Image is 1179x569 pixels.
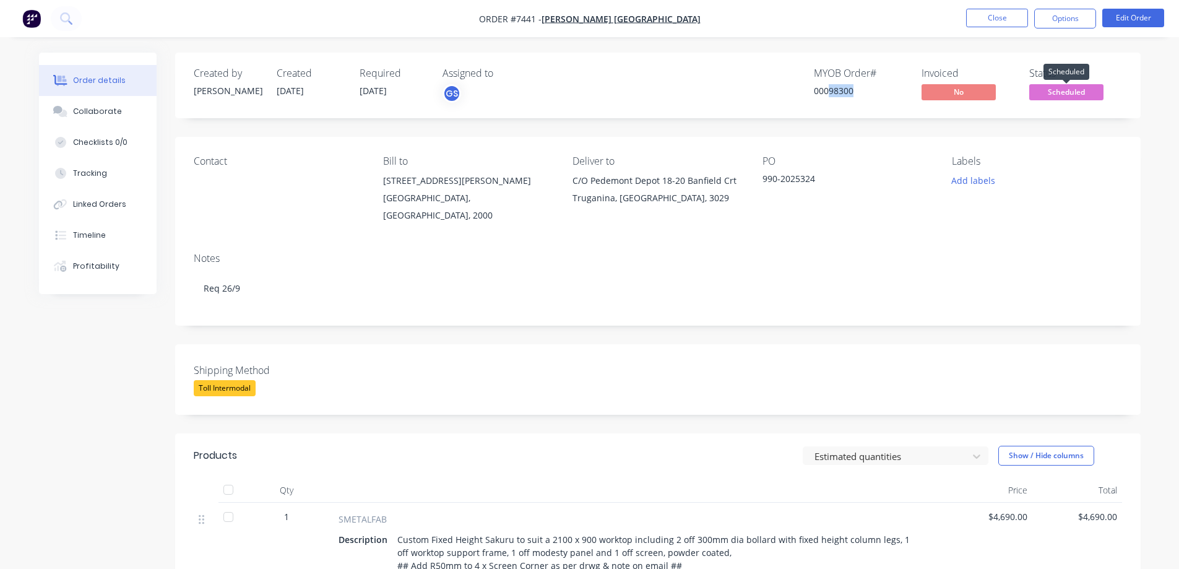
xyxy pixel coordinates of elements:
div: Contact [194,155,363,167]
div: Assigned to [443,67,566,79]
span: $4,690.00 [1037,510,1117,523]
div: Profitability [73,261,119,272]
button: Profitability [39,251,157,282]
div: C/O Pedemont Depot 18-20 Banfield Crt [572,172,742,189]
div: Required [360,67,428,79]
button: Show / Hide columns [998,446,1094,466]
img: Factory [22,9,41,28]
div: [GEOGRAPHIC_DATA], [GEOGRAPHIC_DATA], 2000 [383,189,553,224]
div: 00098300 [814,84,907,97]
span: No [922,84,996,100]
span: Scheduled [1029,84,1103,100]
div: Description [339,531,392,549]
div: Products [194,448,237,463]
div: Scheduled [1043,64,1089,80]
button: Add labels [945,172,1002,189]
button: Collaborate [39,96,157,127]
div: PO [762,155,932,167]
span: SMETALFAB [339,513,387,526]
button: GS [443,84,461,103]
div: MYOB Order # [814,67,907,79]
button: Timeline [39,220,157,251]
div: Req 26/9 [194,269,1122,307]
span: 1 [284,510,289,523]
div: Bill to [383,155,553,167]
button: Checklists 0/0 [39,127,157,158]
span: $4,690.00 [948,510,1027,523]
div: Deliver to [572,155,742,167]
div: Checklists 0/0 [73,137,127,148]
div: Price [943,478,1032,503]
div: Tracking [73,168,107,179]
div: C/O Pedemont Depot 18-20 Banfield CrtTruganina, [GEOGRAPHIC_DATA], 3029 [572,172,742,212]
div: Qty [249,478,324,503]
label: Shipping Method [194,363,348,378]
button: Linked Orders [39,189,157,220]
div: Created by [194,67,262,79]
div: Collaborate [73,106,122,117]
div: Status [1029,67,1122,79]
div: Linked Orders [73,199,126,210]
span: [DATE] [277,85,304,97]
div: Labels [952,155,1121,167]
button: Order details [39,65,157,96]
div: Toll Intermodal [194,380,256,396]
button: Options [1034,9,1096,28]
div: Total [1032,478,1122,503]
span: Order #7441 - [479,13,542,25]
button: Close [966,9,1028,27]
div: [STREET_ADDRESS][PERSON_NAME] [383,172,553,189]
div: Order details [73,75,126,86]
div: Created [277,67,345,79]
a: [PERSON_NAME] [GEOGRAPHIC_DATA] [542,13,701,25]
span: [DATE] [360,85,387,97]
button: Tracking [39,158,157,189]
div: Truganina, [GEOGRAPHIC_DATA], 3029 [572,189,742,207]
div: Invoiced [922,67,1014,79]
div: Notes [194,253,1122,264]
button: Edit Order [1102,9,1164,27]
div: Timeline [73,230,106,241]
div: [PERSON_NAME] [194,84,262,97]
div: [STREET_ADDRESS][PERSON_NAME][GEOGRAPHIC_DATA], [GEOGRAPHIC_DATA], 2000 [383,172,553,224]
button: Scheduled [1029,84,1103,103]
div: 990-2025324 [762,172,917,189]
